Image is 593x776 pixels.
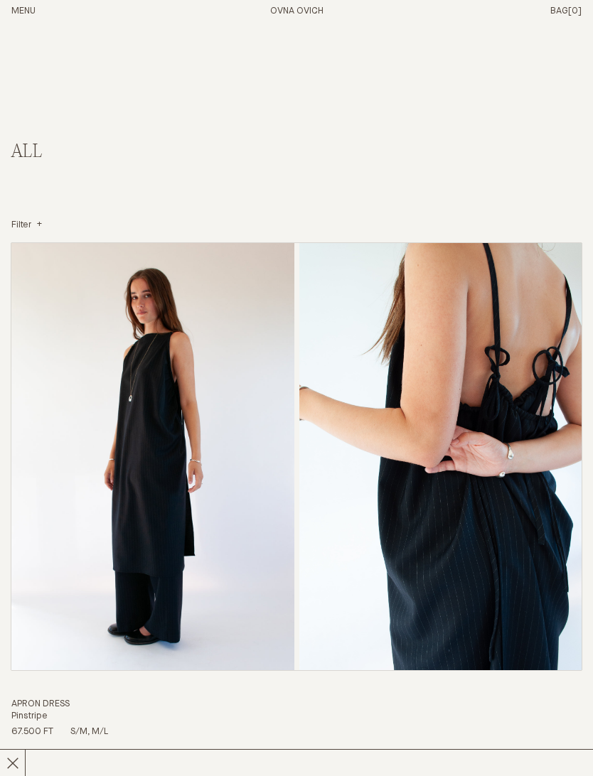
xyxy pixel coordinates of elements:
[70,727,92,736] span: S/M
[11,726,53,738] p: 67.500 Ft
[11,220,42,232] summary: Filter
[568,6,582,16] span: [0]
[270,6,324,16] a: Home
[11,243,582,738] a: Apron Dress
[11,243,294,671] img: Apron Dress
[550,6,568,16] span: Bag
[11,142,194,163] h2: All
[11,699,582,711] h3: Apron Dress
[11,711,582,723] h4: Pinstripe
[92,727,108,736] span: M/L
[11,6,36,18] button: Open Menu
